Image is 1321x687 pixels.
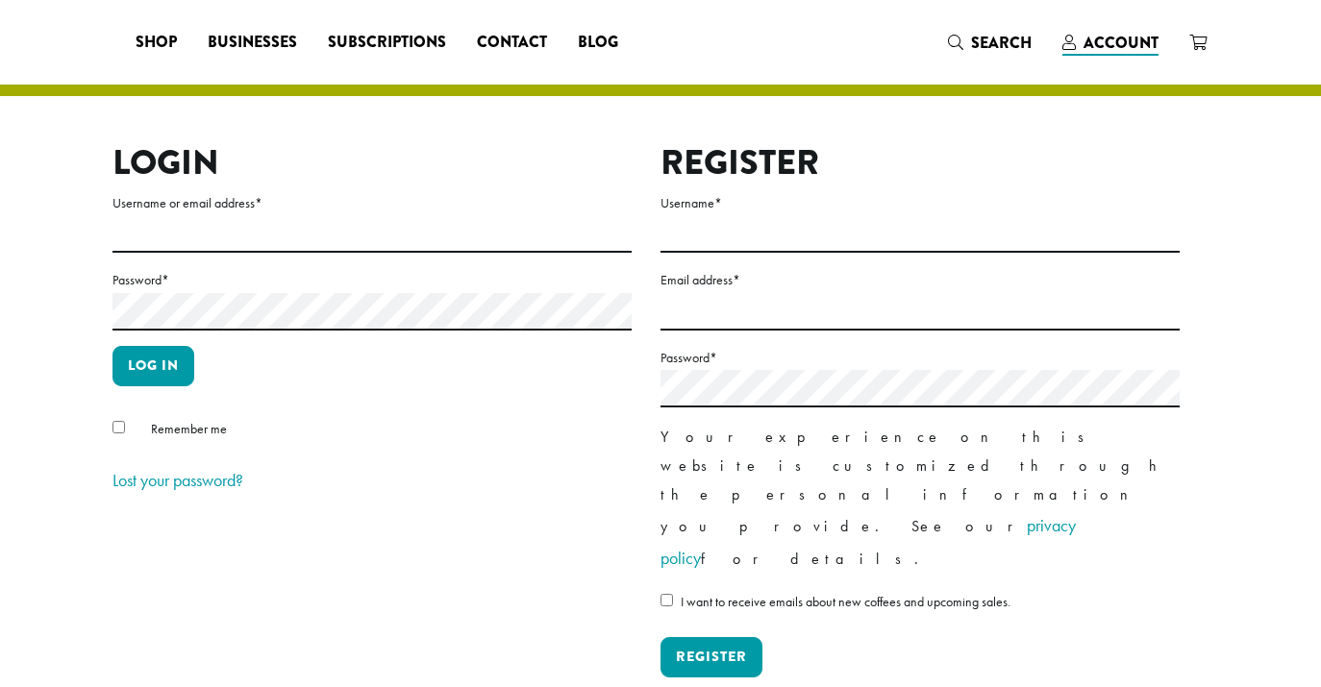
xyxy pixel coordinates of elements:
[660,268,1180,292] label: Email address
[1084,32,1159,54] span: Account
[660,637,762,677] button: Register
[328,31,446,55] span: Subscriptions
[120,27,192,58] a: Shop
[112,346,194,386] button: Log in
[660,142,1180,184] h2: Register
[112,469,243,491] a: Lost your password?
[660,423,1180,575] p: Your experience on this website is customized through the personal information you provide. See o...
[971,32,1032,54] span: Search
[660,514,1076,569] a: privacy policy
[136,31,177,55] span: Shop
[681,593,1010,610] span: I want to receive emails about new coffees and upcoming sales.
[208,31,297,55] span: Businesses
[660,191,1180,215] label: Username
[660,346,1180,370] label: Password
[112,191,632,215] label: Username or email address
[933,27,1047,59] a: Search
[660,594,673,606] input: I want to receive emails about new coffees and upcoming sales.
[112,268,632,292] label: Password
[477,31,547,55] span: Contact
[112,142,632,184] h2: Login
[578,31,618,55] span: Blog
[151,420,227,437] span: Remember me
